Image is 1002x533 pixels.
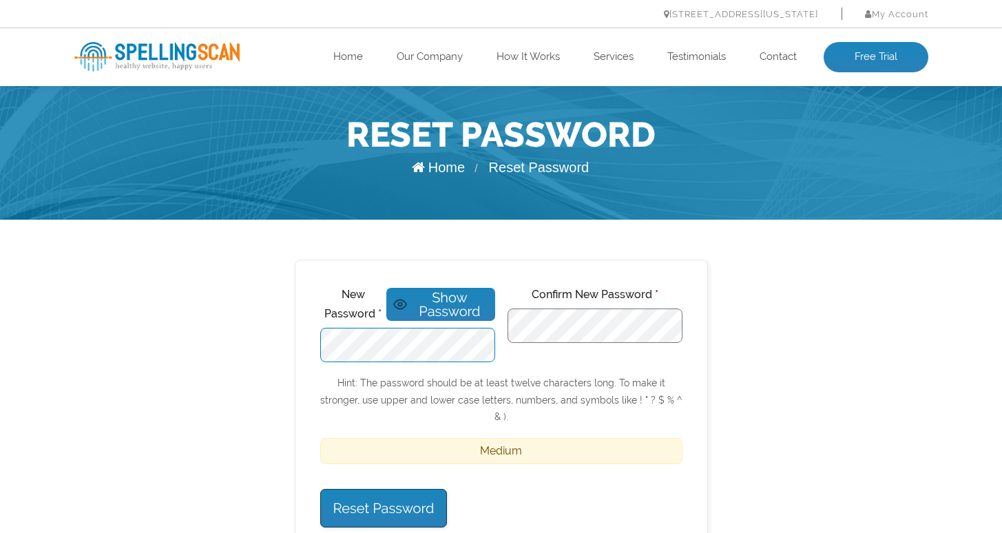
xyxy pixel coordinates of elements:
a: Free Trial [824,42,928,72]
input: Reset Password [320,489,448,527]
span: Show Password [411,291,488,318]
button: Show Password [386,288,494,321]
img: spellingScan [74,42,240,72]
span: Reset Password [489,160,589,175]
span: / [474,163,477,174]
p: Hint: The password should be at least twelve characters long. To make it stronger, use upper and ... [320,375,682,426]
a: Home [412,160,465,175]
h1: Reset Password [74,111,928,159]
label: Confirm New Password [508,285,682,304]
abbr: Required Field [378,307,382,320]
abbr: Required Field [655,288,658,301]
label: New Password [320,285,387,324]
div: Medium [320,438,682,464]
